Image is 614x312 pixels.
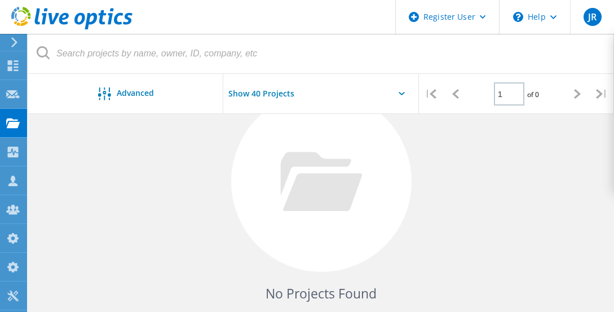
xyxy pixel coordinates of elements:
svg: \n [513,12,523,22]
a: Live Optics Dashboard [11,24,132,32]
span: of 0 [527,90,539,99]
div: | [419,74,443,114]
div: | [590,74,614,114]
span: JR [588,12,597,21]
h4: No Projects Found [51,284,591,303]
span: Advanced [117,89,154,97]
